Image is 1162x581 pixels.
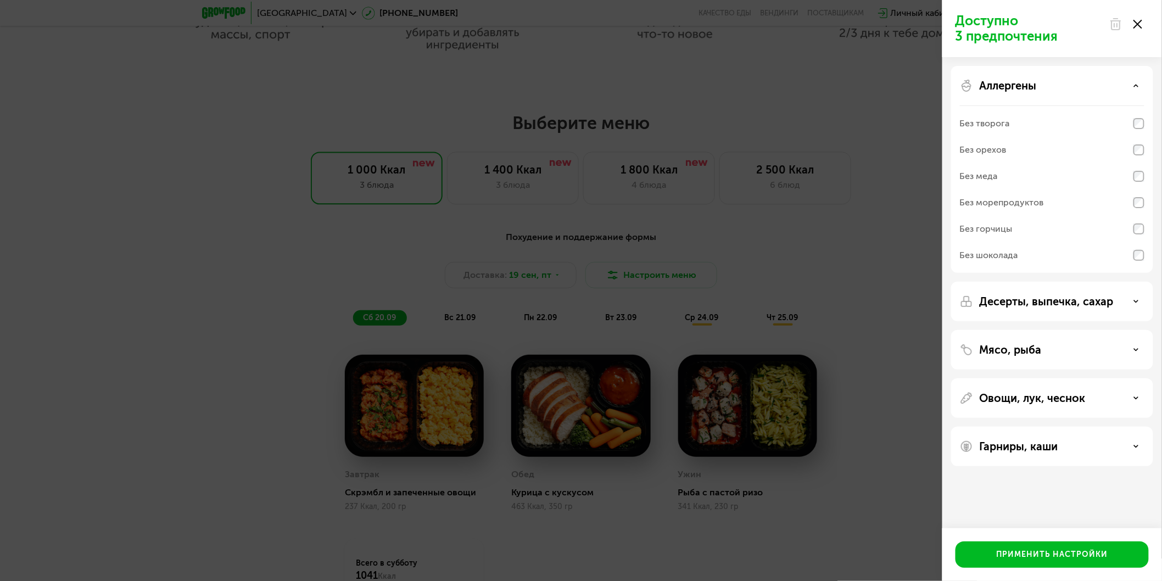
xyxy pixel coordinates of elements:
[956,541,1149,568] button: Применить настройки
[980,79,1037,92] p: Аллергены
[960,249,1018,262] div: Без шоколада
[980,440,1058,453] p: Гарниры, каши
[980,392,1086,405] p: Овощи, лук, чеснок
[960,143,1007,157] div: Без орехов
[997,549,1108,560] div: Применить настройки
[980,295,1114,308] p: Десерты, выпечка, сахар
[960,222,1013,236] div: Без горчицы
[960,170,998,183] div: Без меда
[980,343,1042,356] p: Мясо, рыба
[956,13,1103,44] p: Доступно 3 предпочтения
[960,117,1010,130] div: Без творога
[960,196,1044,209] div: Без морепродуктов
